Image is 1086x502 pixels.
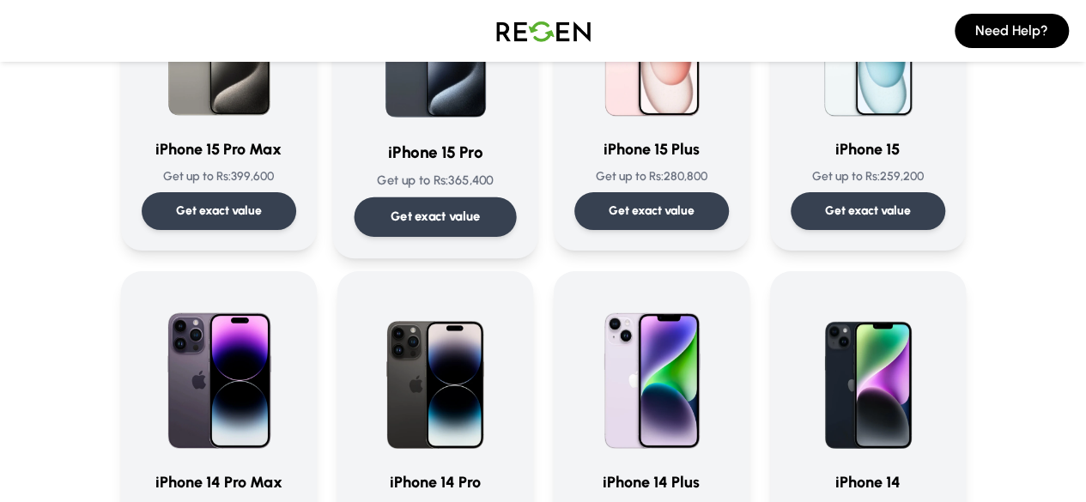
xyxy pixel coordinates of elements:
img: Logo [483,7,604,55]
h3: iPhone 14 Pro [358,470,513,494]
h3: iPhone 15 Pro Max [142,137,296,161]
h3: iPhone 14 Plus [574,470,729,494]
p: Get up to Rs: 399,600 [142,168,296,185]
img: iPhone 14 Pro [358,292,513,457]
h3: iPhone 15 [791,137,945,161]
p: Get up to Rs: 259,200 [791,168,945,185]
p: Get up to Rs: 280,800 [574,168,729,185]
p: Get exact value [609,203,695,220]
h3: iPhone 15 Pro [354,140,516,165]
img: iPhone 14 Plus [574,292,729,457]
button: Need Help? [955,14,1069,48]
h3: iPhone 14 Pro Max [142,470,296,494]
img: iPhone 14 Pro Max [142,292,296,457]
img: iPhone 14 [791,292,945,457]
h3: iPhone 15 Plus [574,137,729,161]
p: Get exact value [390,208,480,226]
h3: iPhone 14 [791,470,945,494]
p: Get up to Rs: 365,400 [354,172,516,190]
p: Get exact value [825,203,911,220]
p: Get exact value [176,203,262,220]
